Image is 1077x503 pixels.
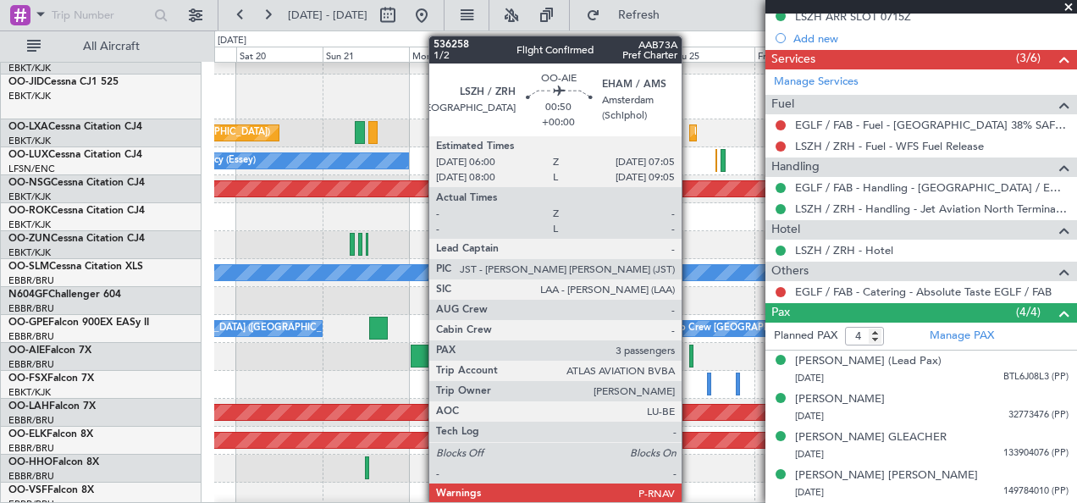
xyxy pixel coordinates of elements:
a: OO-ELKFalcon 8X [8,429,93,439]
div: Wed 24 [582,47,668,62]
a: EBBR/BRU [8,470,54,483]
span: BTL6J08L3 (PP) [1003,370,1069,384]
a: LFSN/ENC [8,163,55,175]
span: OO-GPE [8,318,48,328]
span: [DATE] [795,486,824,499]
div: LSZH ARR SLOT 0715Z [795,9,911,24]
a: OO-AIEFalcon 7X [8,345,91,356]
a: OO-LAHFalcon 7X [8,401,96,412]
a: OO-ROKCessna Citation CJ4 [8,206,145,216]
span: 133904076 (PP) [1003,446,1069,461]
a: EBBR/BRU [8,302,54,315]
a: EBBR/BRU [8,274,54,287]
a: EBBR/BRU [8,330,54,343]
div: Tue 23 [495,47,582,62]
a: OO-GPEFalcon 900EX EASy II [8,318,149,328]
div: Sun 21 [323,47,409,62]
div: Fri 26 [754,47,841,62]
span: Hotel [771,220,800,240]
a: OO-SLMCessna Citation XLS [8,262,143,272]
span: [DATE] [795,372,824,384]
span: N604GF [8,290,48,300]
a: OO-LXACessna Citation CJ4 [8,122,142,132]
span: OO-LAH [8,401,49,412]
a: LSZH / ZRH - Hotel [795,243,893,257]
a: N604GFChallenger 604 [8,290,121,300]
span: (3/6) [1016,49,1041,67]
span: OO-FSX [8,373,47,384]
span: [DATE] - [DATE] [288,8,367,23]
a: EBBR/BRU [8,414,54,427]
button: All Aircraft [19,33,184,60]
span: Pax [771,303,790,323]
span: [DATE] [795,410,824,423]
span: Others [771,262,809,281]
label: Planned PAX [774,328,837,345]
a: EBKT/KJK [8,246,51,259]
div: [PERSON_NAME] (Lead Pax) [795,353,942,370]
span: Refresh [604,9,675,21]
div: No Crew [GEOGRAPHIC_DATA] ([GEOGRAPHIC_DATA] National) [672,316,956,341]
a: EGLF / FAB - Handling - [GEOGRAPHIC_DATA] / EGLF / FAB [795,180,1069,195]
span: [DATE] [795,448,824,461]
div: Thu 25 [668,47,754,62]
a: LSZH / ZRH - Handling - Jet Aviation North Terminal LSZH / ZRH [795,202,1069,216]
a: EBKT/KJK [8,62,51,75]
div: Mon 22 [409,47,495,62]
span: OO-ROK [8,206,51,216]
a: EBBR/BRU [8,442,54,455]
a: EBKT/KJK [8,191,51,203]
a: OO-NSGCessna Citation CJ4 [8,178,145,188]
div: [PERSON_NAME] GLEACHER [795,429,947,446]
a: EGLF / FAB - Catering - Absolute Taste EGLF / FAB [795,285,1052,299]
span: OO-JID [8,77,44,87]
span: All Aircraft [44,41,179,53]
span: OO-LUX [8,150,48,160]
button: Refresh [578,2,680,29]
span: OO-LXA [8,122,48,132]
input: Trip Number [52,3,149,28]
a: EGLF / FAB - Fuel - [GEOGRAPHIC_DATA] 38% SAF EGLF/FAB [795,118,1069,132]
a: OO-ZUNCessna Citation CJ4 [8,234,145,244]
a: OO-LUXCessna Citation CJ4 [8,150,142,160]
div: No Crew [GEOGRAPHIC_DATA] ([GEOGRAPHIC_DATA] National) [107,316,390,341]
a: Manage Services [774,74,859,91]
div: Add new [793,31,1069,46]
span: (4/4) [1016,303,1041,321]
span: OO-ELK [8,429,47,439]
a: OO-JIDCessna CJ1 525 [8,77,119,87]
div: Planned Maint Kortrijk-[GEOGRAPHIC_DATA] [439,232,636,257]
a: OO-FSXFalcon 7X [8,373,94,384]
span: OO-VSF [8,485,47,495]
a: LSZH / ZRH - Fuel - WFS Fuel Release [795,139,984,153]
a: EBKT/KJK [8,90,51,102]
span: Services [771,50,815,69]
a: Manage PAX [930,328,994,345]
span: OO-NSG [8,178,51,188]
span: 149784010 (PP) [1003,484,1069,499]
div: [PERSON_NAME] [PERSON_NAME] [795,467,978,484]
div: [DATE] [218,34,246,48]
span: OO-HHO [8,457,52,467]
a: EBKT/KJK [8,218,51,231]
span: 32773476 (PP) [1008,408,1069,423]
a: EBKT/KJK [8,135,51,147]
div: Planned Maint Kortrijk-[GEOGRAPHIC_DATA] [694,120,892,146]
div: Sat 20 [236,47,323,62]
div: [PERSON_NAME] [795,391,885,408]
a: OO-HHOFalcon 8X [8,457,99,467]
span: OO-AIE [8,345,45,356]
a: EBKT/KJK [8,386,51,399]
span: OO-ZUN [8,234,51,244]
span: Handling [771,158,820,177]
a: EBBR/BRU [8,358,54,371]
span: Fuel [771,95,794,114]
span: OO-SLM [8,262,49,272]
a: OO-VSFFalcon 8X [8,485,94,495]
